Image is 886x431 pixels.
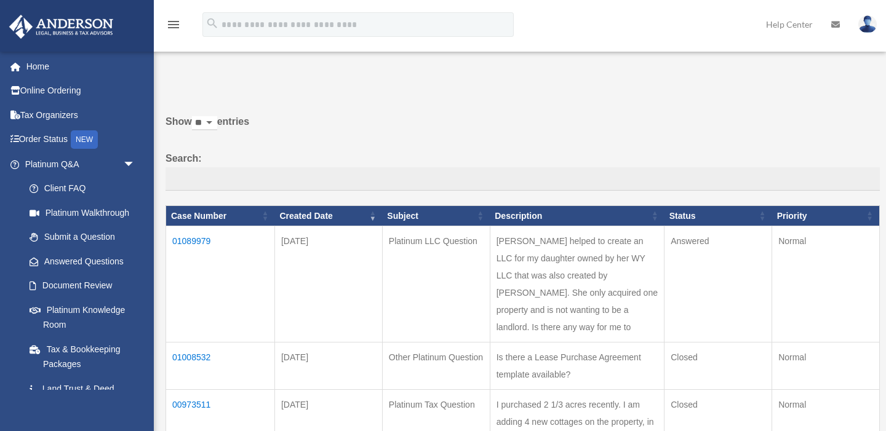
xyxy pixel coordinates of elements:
div: NEW [71,130,98,149]
th: Status: activate to sort column ascending [664,205,772,226]
a: Platinum Knowledge Room [17,298,148,337]
td: Answered [664,226,772,342]
a: Order StatusNEW [9,127,154,152]
a: Client FAQ [17,176,148,201]
a: Tax Organizers [9,103,154,127]
td: Normal [772,226,880,342]
a: Online Ordering [9,79,154,103]
span: arrow_drop_down [123,152,148,177]
th: Subject: activate to sort column ascending [382,205,490,226]
th: Case Number: activate to sort column ascending [166,205,275,226]
td: [PERSON_NAME] helped to create an LLC for my daughter owned by her WY LLC that was also created b... [490,226,664,342]
td: 01089979 [166,226,275,342]
img: User Pic [858,15,877,33]
label: Show entries [166,113,880,143]
td: [DATE] [274,226,382,342]
td: Is there a Lease Purchase Agreement template available? [490,342,664,390]
th: Created Date: activate to sort column ascending [274,205,382,226]
td: [DATE] [274,342,382,390]
i: search [206,17,219,30]
label: Search: [166,150,880,191]
a: Platinum Walkthrough [17,200,148,225]
a: Document Review [17,274,148,298]
select: Showentries [192,116,217,130]
a: Submit a Question [17,225,148,250]
td: Other Platinum Question [382,342,490,390]
i: menu [166,17,181,32]
a: Land Trust & Deed Forum [17,376,148,416]
th: Priority: activate to sort column ascending [772,205,880,226]
th: Description: activate to sort column ascending [490,205,664,226]
td: Closed [664,342,772,390]
a: Platinum Q&Aarrow_drop_down [9,152,148,176]
td: Normal [772,342,880,390]
td: Platinum LLC Question [382,226,490,342]
a: menu [166,22,181,32]
a: Tax & Bookkeeping Packages [17,337,148,376]
a: Home [9,54,154,79]
img: Anderson Advisors Platinum Portal [6,15,117,39]
input: Search: [166,167,880,191]
td: 01008532 [166,342,275,390]
a: Answered Questions [17,249,142,274]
